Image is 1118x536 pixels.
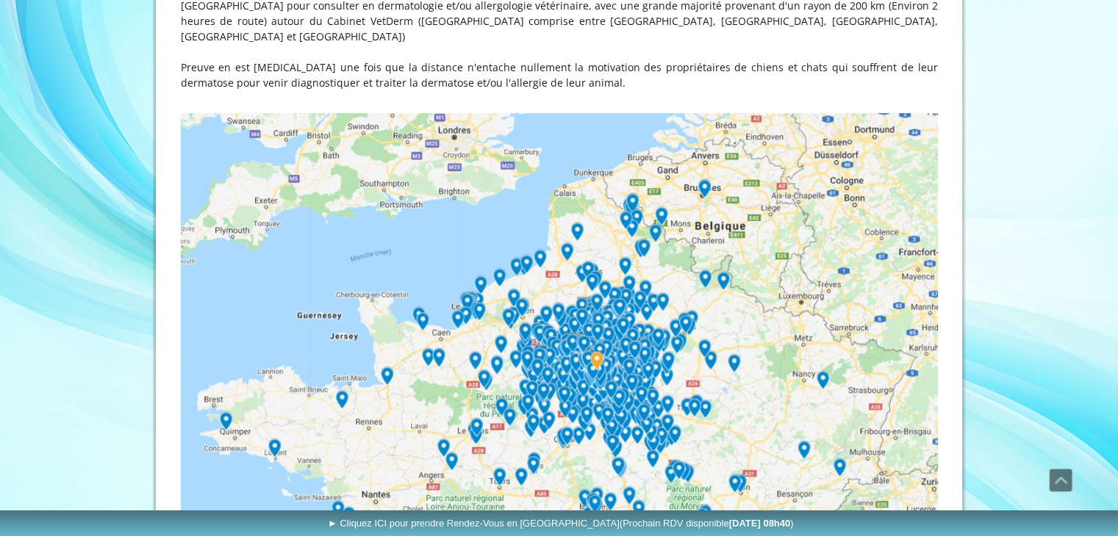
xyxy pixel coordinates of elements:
span: (Prochain RDV disponible ) [620,518,794,529]
span: ► Cliquez ICI pour prendre Rendez-Vous en [GEOGRAPHIC_DATA] [328,518,794,529]
a: Défiler vers le haut [1049,468,1072,492]
b: [DATE] 08h40 [729,518,791,529]
span: Défiler vers le haut [1050,469,1072,491]
p: Preuve en est [MEDICAL_DATA] une fois que la distance n'entache nullement la motivation des propr... [181,59,938,90]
